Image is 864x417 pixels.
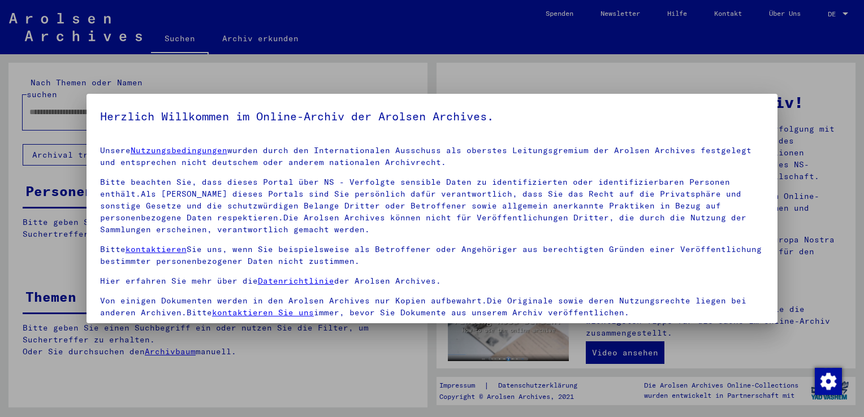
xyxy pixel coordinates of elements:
h5: Herzlich Willkommen im Online-Archiv der Arolsen Archives. [100,107,764,125]
p: Unsere wurden durch den Internationalen Ausschuss als oberstes Leitungsgremium der Arolsen Archiv... [100,145,764,168]
a: Nutzungsbedingungen [131,145,227,155]
p: Bitte beachten Sie, dass dieses Portal über NS - Verfolgte sensible Daten zu identifizierten oder... [100,176,764,236]
img: Zustimmung ändern [815,368,842,395]
a: kontaktieren Sie uns [212,307,314,318]
a: Datenrichtlinie [258,276,334,286]
a: kontaktieren [126,244,187,254]
p: Bitte Sie uns, wenn Sie beispielsweise als Betroffener oder Angehöriger aus berechtigten Gründen ... [100,244,764,267]
p: Hier erfahren Sie mehr über die der Arolsen Archives. [100,275,764,287]
p: Von einigen Dokumenten werden in den Arolsen Archives nur Kopien aufbewahrt.Die Originale sowie d... [100,295,764,319]
div: Zustimmung ändern [814,367,841,394]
